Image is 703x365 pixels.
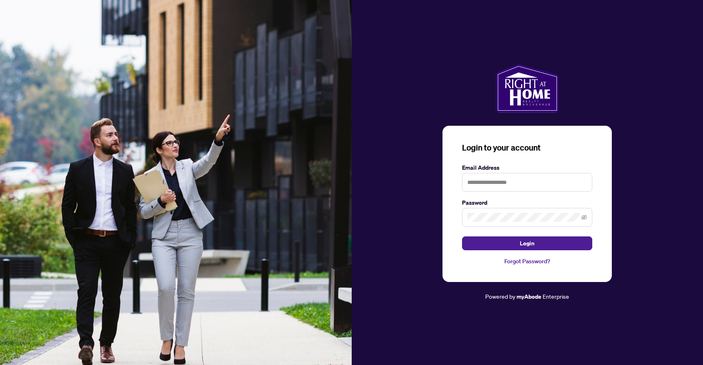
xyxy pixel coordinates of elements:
[485,293,515,300] span: Powered by
[581,214,587,220] span: eye-invisible
[517,292,541,301] a: myAbode
[496,64,559,113] img: ma-logo
[462,163,592,172] label: Email Address
[462,236,592,250] button: Login
[462,142,592,153] h3: Login to your account
[462,198,592,207] label: Password
[543,293,569,300] span: Enterprise
[520,237,534,250] span: Login
[462,257,592,266] a: Forgot Password?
